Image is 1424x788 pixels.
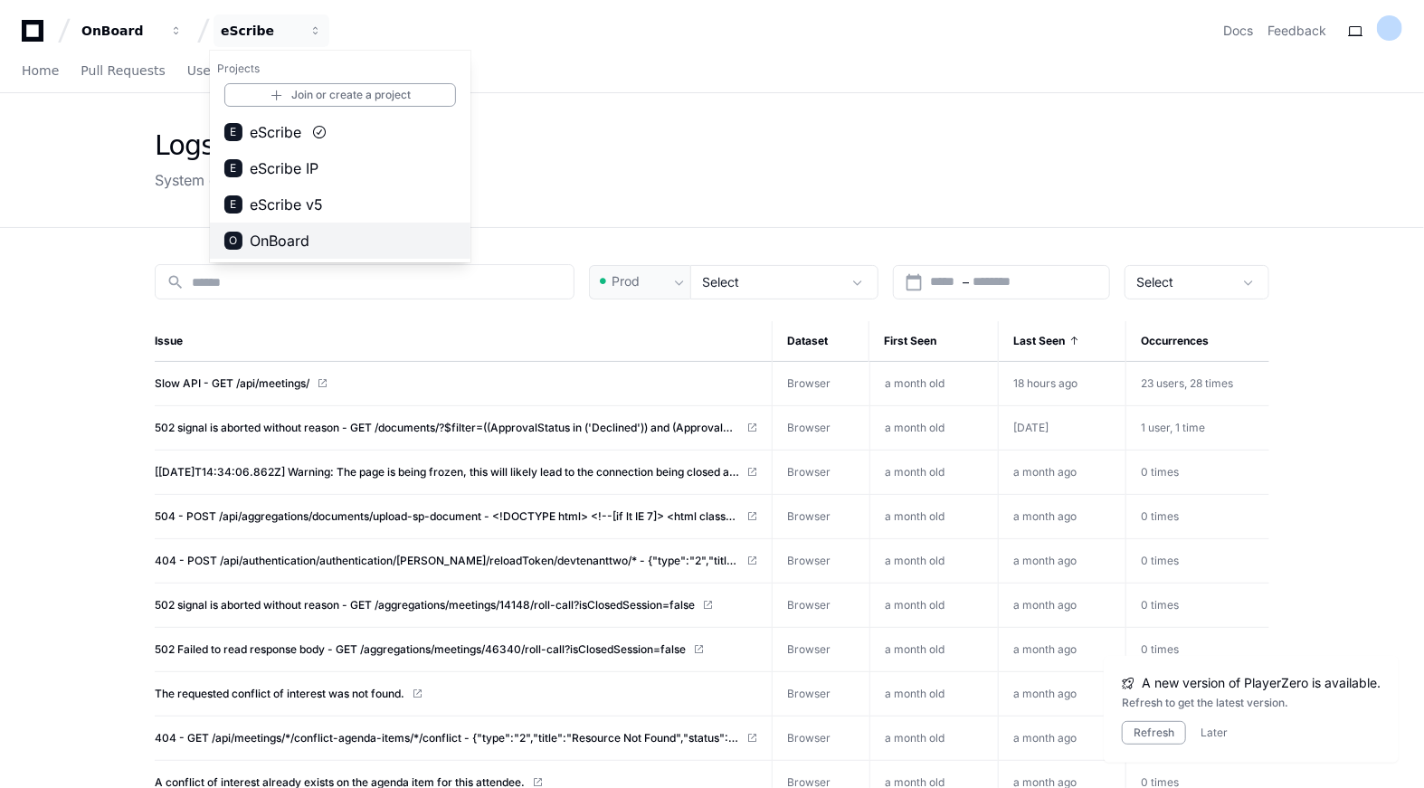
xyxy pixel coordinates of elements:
span: 404 - POST /api/authentication/authentication/[PERSON_NAME]/reloadToken/devtenanttwo/* - {"type":... [155,554,739,568]
span: Users [187,65,223,76]
td: a month ago [999,717,1126,761]
span: 0 times [1141,598,1179,612]
button: Later [1201,726,1228,740]
td: a month ago [999,495,1126,539]
button: Feedback [1267,22,1326,40]
span: Prod [612,272,640,290]
button: Open calendar [905,273,923,291]
span: [[DATE]T14:34:06.862Z] Warning: The page is being frozen, this will likely lead to the connection... [155,465,739,479]
td: Browser [773,584,869,628]
button: OnBoard [74,14,190,47]
span: eScribe v5 [250,194,323,215]
div: System errors and logs we're tracking. [155,169,420,191]
span: Select [1136,274,1173,290]
mat-icon: calendar_today [905,273,923,291]
td: a month ago [999,628,1126,672]
span: Slow API - GET /api/meetings/ [155,376,309,391]
a: The requested conflict of interest was not found. [155,687,757,701]
span: 23 users, 28 times [1141,376,1233,390]
td: a month old [869,584,998,627]
a: Join or create a project [224,83,456,107]
a: [[DATE]T14:34:06.862Z] Warning: The page is being frozen, this will likely lead to the connection... [155,465,757,479]
td: a month old [869,495,998,538]
span: Home [22,65,59,76]
td: a month old [869,717,998,760]
span: 404 - GET /api/meetings/*/conflict-agenda-items/*/conflict - {"type":"2","title":"Resource Not Fo... [155,731,739,745]
span: eScribe IP [250,157,318,179]
a: Slow API - GET /api/meetings/ [155,376,757,391]
td: [DATE] [999,406,1126,451]
span: 502 signal is aborted without reason - GET /documents/?$filter=((ApprovalStatus in ('Declined')) ... [155,421,739,435]
a: 404 - GET /api/meetings/*/conflict-agenda-items/*/conflict - {"type":"2","title":"Resource Not Fo... [155,731,757,745]
td: Browser [773,406,869,451]
span: The requested conflict of interest was not found. [155,687,404,701]
td: 18 hours ago [999,362,1126,406]
th: Dataset [773,321,869,362]
a: 502 signal is aborted without reason - GET /aggregations/meetings/14148/roll-call?isClosedSession... [155,598,757,612]
a: 504 - POST /api/aggregations/documents/upload-sp-document - <!DOCTYPE html> <!--[if lt IE 7]> <ht... [155,509,757,524]
td: Browser [773,495,869,539]
span: OnBoard [250,230,309,252]
button: Refresh [1122,721,1186,745]
h1: Projects [210,54,470,83]
td: Browser [773,628,869,672]
span: Last Seen [1013,334,1065,348]
span: 0 times [1141,642,1179,656]
th: Occurrences [1126,321,1269,362]
div: Logs [155,129,420,162]
span: 0 times [1141,509,1179,523]
a: 502 Failed to read response body - GET /aggregations/meetings/46340/roll-call?isClosedSession=false [155,642,757,657]
mat-icon: search [166,273,185,291]
span: 1 user, 1 time [1141,421,1205,434]
span: 0 times [1141,465,1179,479]
td: a month ago [999,539,1126,584]
span: 502 Failed to read response body - GET /aggregations/meetings/46340/roll-call?isClosedSession=false [155,642,686,657]
div: OnBoard [81,22,159,40]
td: Browser [773,672,869,717]
span: Select [702,274,739,290]
td: a month old [869,362,998,405]
td: a month old [869,628,998,671]
td: a month old [869,672,998,716]
div: E [224,159,242,177]
td: a month old [869,539,998,583]
a: Pull Requests [81,51,165,92]
td: Browser [773,451,869,495]
div: Refresh to get the latest version. [1122,696,1381,710]
td: a month ago [999,672,1126,717]
td: a month ago [999,584,1126,628]
span: 502 signal is aborted without reason - GET /aggregations/meetings/14148/roll-call?isClosedSession... [155,598,695,612]
div: E [224,195,242,214]
td: a month ago [999,451,1126,495]
th: Issue [155,321,773,362]
button: eScribe [214,14,329,47]
td: a month old [869,406,998,450]
span: Pull Requests [81,65,165,76]
td: Browser [773,362,869,406]
a: Docs [1223,22,1253,40]
span: eScribe [250,121,301,143]
div: E [224,123,242,141]
a: Home [22,51,59,92]
a: Users [187,51,223,92]
a: 502 signal is aborted without reason - GET /documents/?$filter=((ApprovalStatus in ('Declined')) ... [155,421,757,435]
a: 404 - POST /api/authentication/authentication/[PERSON_NAME]/reloadToken/devtenanttwo/* - {"type":... [155,554,757,568]
td: a month old [869,451,998,494]
td: Browser [773,539,869,584]
span: First Seen [884,334,936,348]
span: 0 times [1141,554,1179,567]
td: Browser [773,717,869,761]
span: 504 - POST /api/aggregations/documents/upload-sp-document - <!DOCTYPE html> <!--[if lt IE 7]> <ht... [155,509,739,524]
div: O [224,232,242,250]
div: OnBoard [210,51,470,262]
span: A new version of PlayerZero is available. [1142,674,1381,692]
span: – [963,273,969,291]
div: eScribe [221,22,299,40]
